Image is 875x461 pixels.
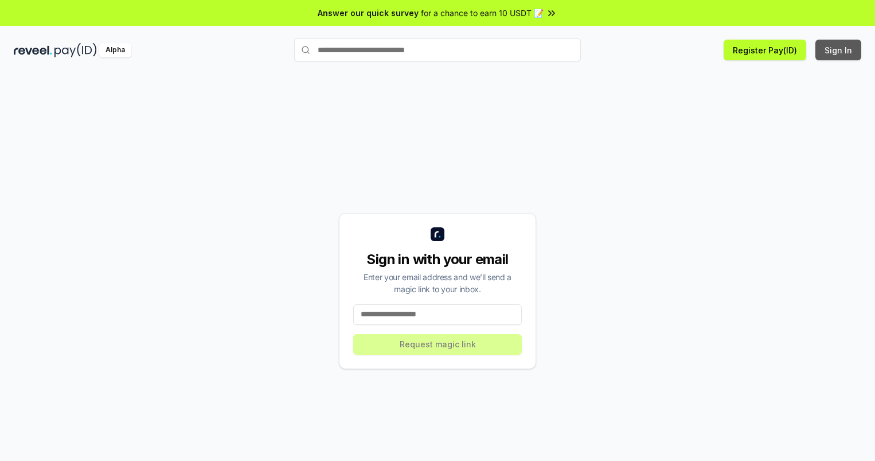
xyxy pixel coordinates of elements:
[99,43,131,57] div: Alpha
[815,40,861,60] button: Sign In
[318,7,419,19] span: Answer our quick survey
[421,7,544,19] span: for a chance to earn 10 USDT 📝
[353,271,522,295] div: Enter your email address and we’ll send a magic link to your inbox.
[724,40,806,60] button: Register Pay(ID)
[431,227,444,241] img: logo_small
[14,43,52,57] img: reveel_dark
[54,43,97,57] img: pay_id
[353,250,522,269] div: Sign in with your email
